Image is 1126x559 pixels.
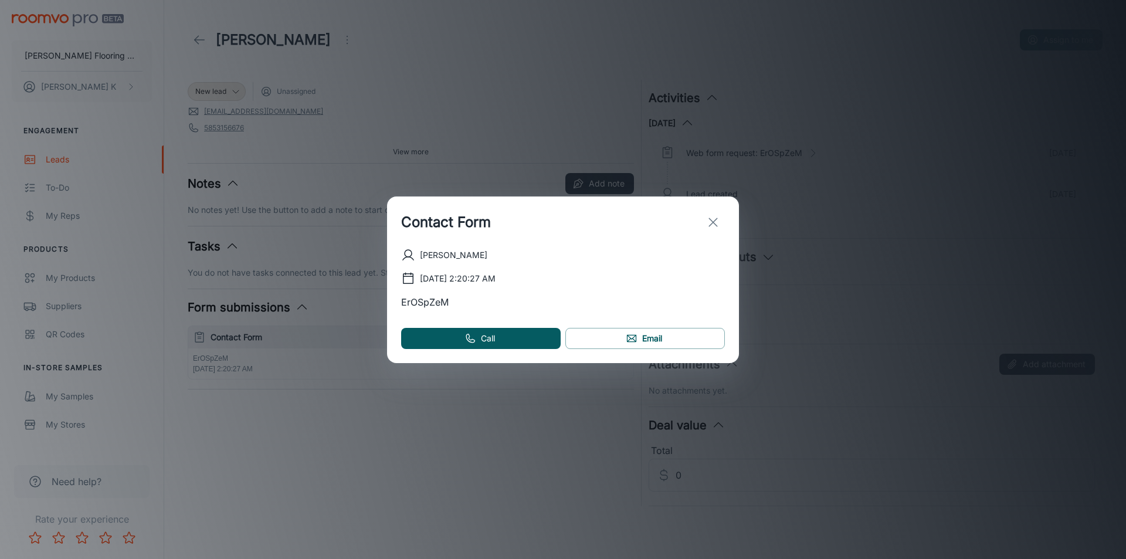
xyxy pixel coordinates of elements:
p: ErOSpZeM [401,295,725,309]
a: Call [401,328,561,349]
button: exit [701,211,725,234]
a: Email [565,328,725,349]
h1: Contact Form [401,212,491,233]
p: [PERSON_NAME] [420,249,487,262]
p: [DATE] 2:20:27 AM [420,272,496,285]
